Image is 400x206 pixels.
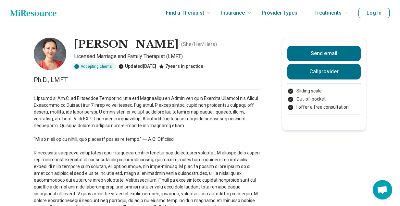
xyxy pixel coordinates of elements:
img: Léi Sun, Licensed Marriage and Family Therapist (LMFT) [34,38,66,70]
span: Provider Types [262,8,297,18]
div: Accepting clients [71,63,116,70]
span: Find a Therapist [166,8,204,18]
li: Sliding scale [287,88,361,94]
ul: Payment options [287,88,361,111]
div: 7 years in practice [159,63,203,70]
button: Log In [358,8,390,18]
span: Insurance [221,8,245,18]
p: Licensed Marriage and Family Therapist (LMFT) [74,53,261,60]
a: Home page [10,6,56,19]
a: Open chat [373,180,392,200]
button: Callprovider [287,64,361,79]
button: Send email [287,46,361,61]
li: Out-of-pocket [287,96,361,103]
p: Ph.D., LMFT [34,75,261,84]
div: Updated [DATE] [119,63,156,70]
p: ( She/Her/Hers ) [181,41,217,48]
li: I offer a free consultation [287,104,361,111]
span: Treatments [314,8,342,18]
h1: [PERSON_NAME] [74,38,179,51]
